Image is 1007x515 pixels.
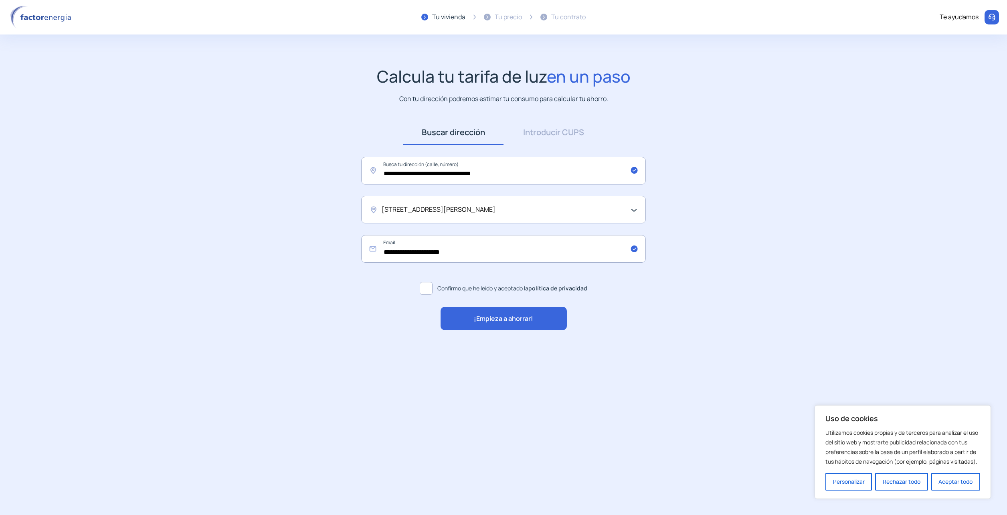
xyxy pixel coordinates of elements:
span: [STREET_ADDRESS][PERSON_NAME] [382,205,495,215]
a: Introducir CUPS [503,120,604,145]
p: Con tu dirección podremos estimar tu consumo para calcular tu ahorro. [399,94,608,104]
span: ¡Empieza a ahorrar! [474,314,533,324]
a: política de privacidad [528,284,587,292]
span: en un paso [547,65,631,87]
h1: Calcula tu tarifa de luz [377,67,631,86]
button: Personalizar [825,473,872,491]
div: Uso de cookies [815,405,991,499]
img: logo factor [8,6,76,29]
p: Utilizamos cookies propias y de terceros para analizar el uso del sitio web y mostrarte publicida... [825,428,980,466]
span: Confirmo que he leído y aceptado la [437,284,587,293]
p: Uso de cookies [825,414,980,423]
img: llamar [988,13,996,21]
div: Tu precio [495,12,522,22]
a: Buscar dirección [403,120,503,145]
button: Rechazar todo [875,473,928,491]
div: Te ayudamos [940,12,979,22]
div: Tu vivienda [432,12,465,22]
div: Tu contrato [551,12,586,22]
button: Aceptar todo [931,473,980,491]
